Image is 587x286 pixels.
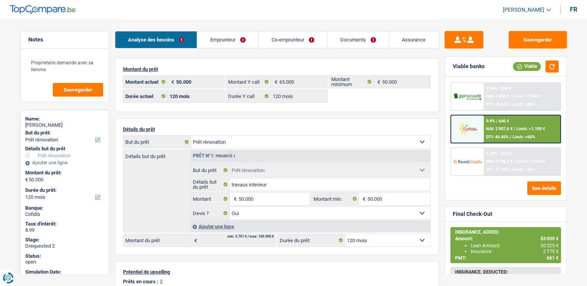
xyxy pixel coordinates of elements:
div: [PERSON_NAME] [25,122,104,128]
span: / [510,94,512,99]
a: Documents [327,31,388,48]
div: Ajouter une ligne [190,221,430,232]
p: Montant du prêt [123,66,431,72]
img: Cofidis [453,122,482,136]
img: AlphaCredit [453,92,482,101]
label: But du prêt [191,164,230,176]
div: Amount: [455,236,559,241]
a: Co-emprunteur [258,31,327,48]
label: Montant min. [312,193,359,205]
a: Emprunteur [197,31,258,48]
div: Drequested 2 [25,243,104,249]
span: € [359,193,367,205]
span: / [510,134,511,140]
div: Ajouter une ligne [25,160,104,165]
div: 9.9% | 646 € [486,119,509,124]
span: 661 € [547,255,559,261]
span: 53 000 € [540,236,559,241]
p: 2 [160,279,163,284]
span: [PERSON_NAME] [503,7,544,13]
a: Analyse des besoins [115,31,197,48]
span: / [510,102,511,107]
span: Limit: >1.100 € [516,126,545,131]
div: 6.49% | 563 € [486,151,511,156]
label: Détails but du prêt [123,150,190,159]
span: € [271,76,279,88]
label: Montant du prêt [123,234,190,246]
label: Durée Y call [226,90,271,102]
span: DTI: 41.93% [486,167,509,172]
label: Montant du prêt: [25,170,102,176]
span: DTI: 44.45% [486,134,509,140]
span: / [514,159,515,164]
label: Montant minimum [329,76,374,88]
div: Viable [513,62,541,71]
a: [PERSON_NAME] [497,3,551,16]
label: Détails but du prêt [191,178,230,191]
span: € [374,76,382,88]
div: min: 3.701 € / max: 100.000 € [227,235,274,238]
button: Sauvegarder [53,83,103,96]
span: Limit: <60% [513,134,535,140]
div: Simulation Date: [25,269,104,275]
div: Name: [25,116,104,122]
label: Durée du prêt: [25,187,102,193]
span: € [230,193,238,205]
label: But du prêt [123,136,191,148]
div: Loan Amount: [471,243,559,248]
div: 7.99% | 599 € [486,86,511,91]
span: € [168,76,176,88]
span: / [514,126,515,131]
img: TopCompare Logo [10,5,76,14]
span: 50 225 € [540,243,559,248]
button: Sauvegarder [509,31,567,48]
span: Limit: >1.000 € [513,94,542,99]
div: Cofidis [25,211,104,217]
label: Montant [191,193,230,205]
label: Durée du prêt: [278,234,345,246]
span: NAI: 2 682 € [486,94,509,99]
div: Stage: [25,237,104,243]
div: INSURANCE, DEDUCTED: [455,269,559,275]
div: 8.99 [25,227,104,233]
span: Limit: >1.846 € [516,159,545,164]
h5: Notes [28,36,101,43]
div: Détails but du prêt [25,146,104,152]
div: Status: [25,253,104,259]
span: - Priorité 1 [213,154,235,158]
span: Sauvegarder [64,87,92,92]
div: Taux d'intérêt: [25,221,104,227]
p: Détails du prêt [123,126,431,132]
span: / [510,167,511,172]
span: DTI: 45.94% [486,102,509,107]
div: Banque: [25,205,104,211]
span: Limit: <65% [513,167,535,172]
p: Prêts en cours : [123,279,158,284]
span: Limit: <60% [513,102,535,107]
label: Durée actuel [123,90,168,102]
img: Record Credits [453,154,482,169]
div: fr [570,6,577,13]
label: Montant Y call [226,76,271,88]
div: Final Check-Out [453,211,492,217]
div: Insurance: [471,249,559,254]
div: INSURANCE, ADDED: [455,229,559,235]
div: open [25,259,104,265]
div: Viable banks [453,63,485,70]
span: € [25,177,28,183]
label: Montant actuel [123,76,168,88]
span: € [190,234,199,246]
div: Prêt n°1 [191,153,237,159]
span: 2 775 € [543,249,559,254]
a: Assurance [389,31,438,48]
p: Potentiel de upselling [123,269,431,275]
label: But du prêt: [25,130,102,136]
div: PMT: [455,255,559,261]
span: NAI: 2 907,6 € [486,126,513,131]
span: NAI: 3 106,2 € [486,159,513,164]
button: See details [527,181,561,195]
label: Devis ? [191,207,230,219]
